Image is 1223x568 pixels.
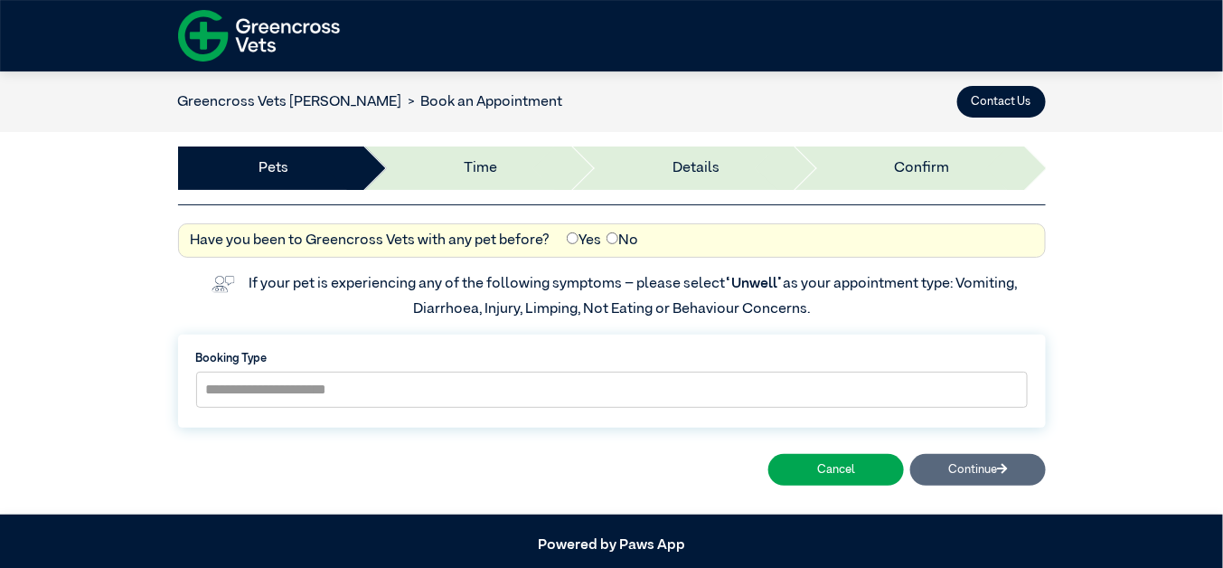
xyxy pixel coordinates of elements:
[768,454,904,486] button: Cancel
[178,5,340,67] img: f-logo
[249,277,1020,317] label: If your pet is experiencing any of the following symptoms – please select as your appointment typ...
[567,230,601,251] label: Yes
[196,350,1028,367] label: Booking Type
[259,157,289,179] a: Pets
[190,230,550,251] label: Have you been to Greencross Vets with any pet before?
[567,232,579,244] input: Yes
[178,537,1046,554] h5: Powered by Paws App
[206,270,240,298] img: vet
[178,95,402,109] a: Greencross Vets [PERSON_NAME]
[402,91,563,113] li: Book an Appointment
[178,91,563,113] nav: breadcrumb
[725,277,783,291] span: “Unwell”
[607,230,638,251] label: No
[957,86,1046,118] button: Contact Us
[607,232,618,244] input: No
